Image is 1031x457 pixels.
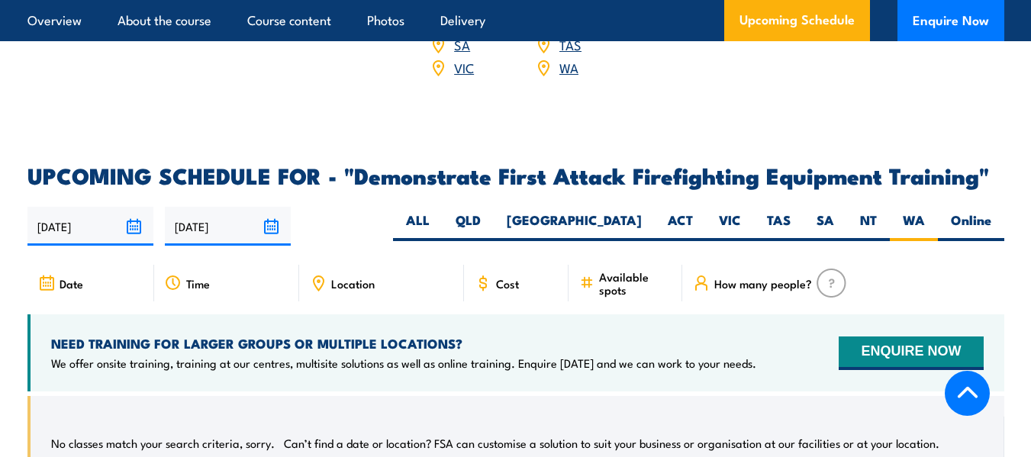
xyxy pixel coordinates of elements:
[754,211,804,241] label: TAS
[496,277,519,290] span: Cost
[27,207,153,246] input: From date
[847,211,890,241] label: NT
[331,277,375,290] span: Location
[890,211,938,241] label: WA
[494,211,655,241] label: [GEOGRAPHIC_DATA]
[51,335,756,352] h4: NEED TRAINING FOR LARGER GROUPS OR MULTIPLE LOCATIONS?
[60,277,83,290] span: Date
[443,211,494,241] label: QLD
[165,207,291,246] input: To date
[655,211,706,241] label: ACT
[186,277,210,290] span: Time
[393,211,443,241] label: ALL
[839,336,983,370] button: ENQUIRE NOW
[804,211,847,241] label: SA
[938,211,1004,241] label: Online
[559,58,578,76] a: WA
[27,165,1004,185] h2: UPCOMING SCHEDULE FOR - "Demonstrate First Attack Firefighting Equipment Training"
[454,35,470,53] a: SA
[51,356,756,371] p: We offer onsite training, training at our centres, multisite solutions as well as online training...
[599,270,672,296] span: Available spots
[51,436,275,451] p: No classes match your search criteria, sorry.
[714,277,812,290] span: How many people?
[559,35,582,53] a: TAS
[454,58,474,76] a: VIC
[706,211,754,241] label: VIC
[284,436,939,451] p: Can’t find a date or location? FSA can customise a solution to suit your business or organisation...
